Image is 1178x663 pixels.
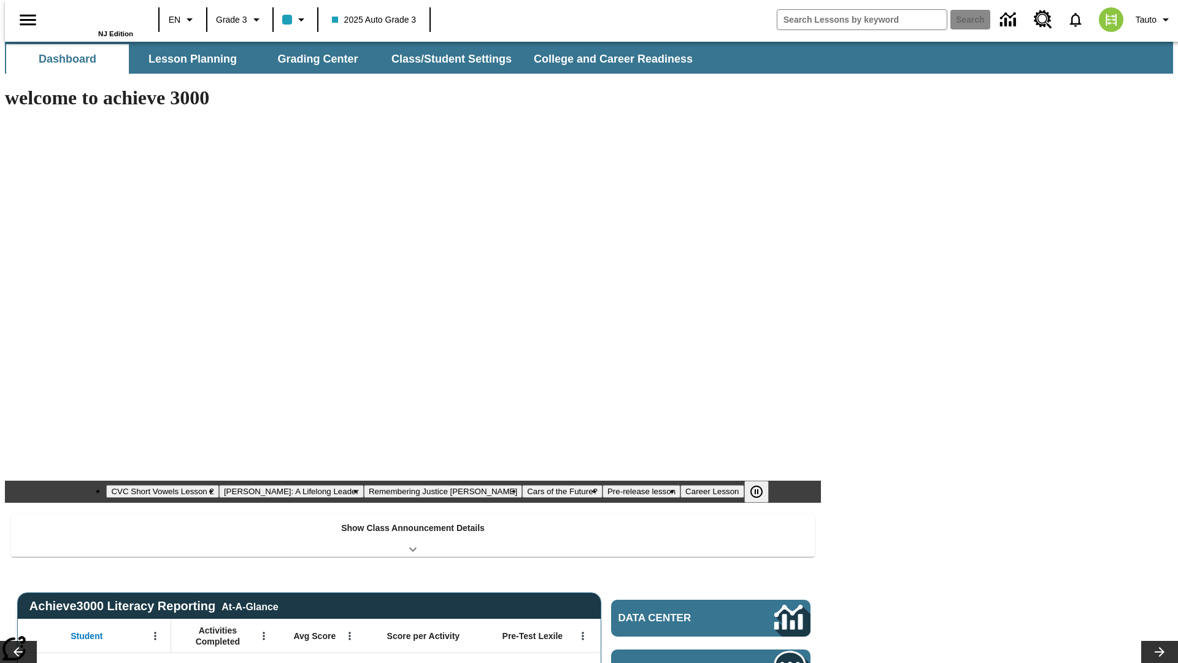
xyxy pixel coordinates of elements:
[364,485,522,498] button: Slide 3 Remembering Justice O'Connor
[71,630,102,642] span: Student
[680,485,744,498] button: Slide 6 Career Lesson
[502,630,563,642] span: Pre-Test Lexile
[382,44,522,74] button: Class/Student Settings
[221,599,278,613] div: At-A-Glance
[5,44,704,74] div: SubNavbar
[169,14,180,26] span: EN
[293,630,336,642] span: Avg Score
[1091,4,1131,36] button: Select a new avatar
[522,485,602,498] button: Slide 4 Cars of the Future?
[11,514,815,557] div: Show Class Announcement Details
[1131,9,1178,31] button: Profile/Settings
[29,599,279,613] span: Achieve3000 Literacy Reporting
[341,627,359,645] button: Open Menu
[131,44,254,74] button: Lesson Planning
[602,485,680,498] button: Slide 5 Pre-release lesson
[611,600,810,637] a: Data Center
[1141,641,1178,663] button: Lesson carousel, Next
[332,14,417,26] span: 2025 Auto Grade 3
[211,9,269,31] button: Grade: Grade 3, Select a grade
[10,2,46,38] button: Open side menu
[6,44,129,74] button: Dashboard
[744,481,781,503] div: Pause
[277,9,314,31] button: Class color is light blue. Change class color
[146,627,164,645] button: Open Menu
[777,10,947,29] input: search field
[341,522,485,535] p: Show Class Announcement Details
[53,4,133,37] div: Home
[1026,3,1060,36] a: Resource Center, Will open in new tab
[216,14,247,26] span: Grade 3
[256,44,379,74] button: Grading Center
[177,625,258,647] span: Activities Completed
[5,42,1173,74] div: SubNavbar
[524,44,703,74] button: College and Career Readiness
[618,612,733,624] span: Data Center
[1099,7,1123,32] img: avatar image
[163,9,202,31] button: Language: EN, Select a language
[1136,14,1157,26] span: Tauto
[53,6,133,30] a: Home
[255,627,273,645] button: Open Menu
[744,481,769,503] button: Pause
[574,627,592,645] button: Open Menu
[387,630,460,642] span: Score per Activity
[106,485,218,498] button: Slide 1 CVC Short Vowels Lesson 2
[993,3,1026,37] a: Data Center
[5,87,821,109] h1: welcome to achieve 3000
[1060,4,1091,36] a: Notifications
[98,30,133,37] span: NJ Edition
[219,485,364,498] button: Slide 2 Dianne Feinstein: A Lifelong Leader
